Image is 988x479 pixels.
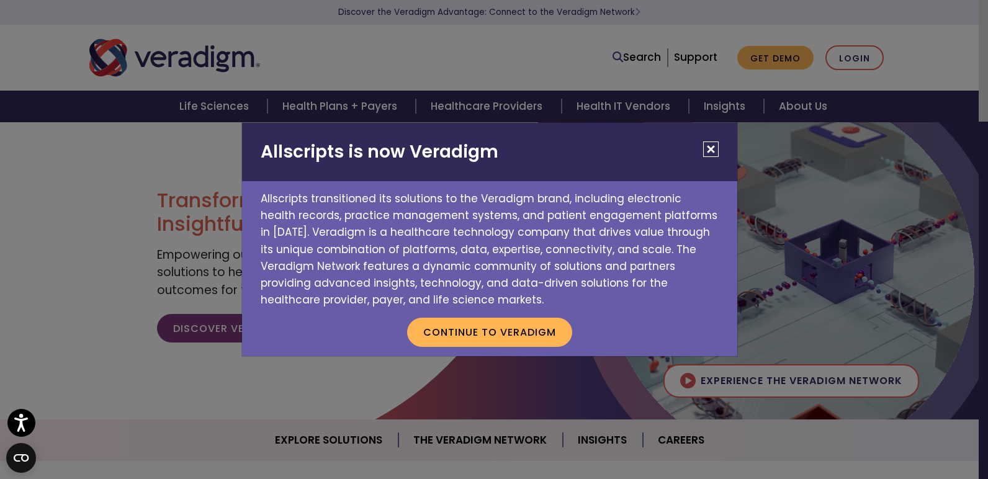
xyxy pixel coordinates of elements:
p: Allscripts transitioned its solutions to the Veradigm brand, including electronic health records,... [242,181,737,308]
button: Open CMP widget [6,443,36,473]
button: Close [703,141,719,157]
h2: Allscripts is now Veradigm [242,123,737,181]
iframe: Drift Chat Widget [926,417,973,464]
button: Continue to Veradigm [407,318,572,346]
